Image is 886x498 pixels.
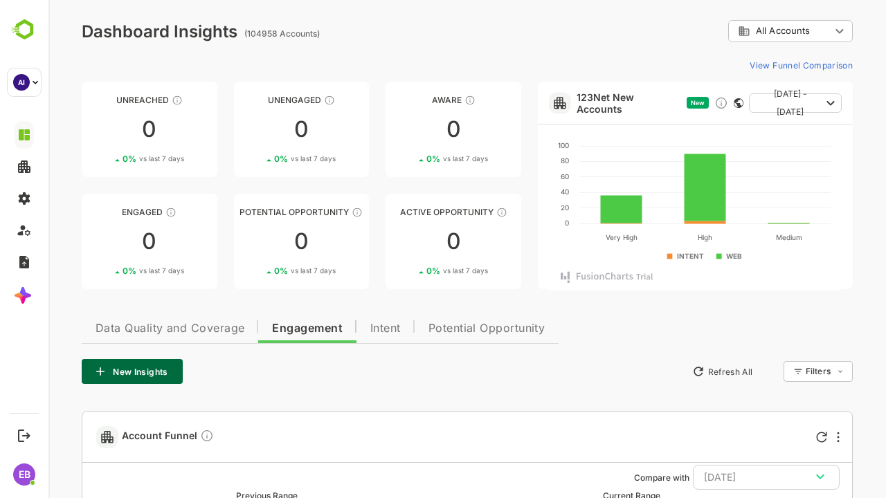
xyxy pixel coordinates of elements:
[33,21,189,41] div: Dashboard Insights
[448,207,459,218] div: These accounts have open opportunities which might be at any of the Sales Stages
[226,154,287,164] div: 0 %
[649,233,664,242] text: High
[275,95,287,106] div: These accounts have not shown enough engagement and need nurturing
[33,118,169,140] div: 0
[516,219,521,227] text: 0
[226,266,287,276] div: 0 %
[696,54,804,76] button: View Funnel Comparison
[638,360,710,382] button: Refresh All
[7,17,42,43] img: BambooboxLogoMark.f1c84d78b4c51b1a7b5f700c9845e183.svg
[186,207,321,217] div: Potential Opportunity
[186,194,321,289] a: Potential OpportunityThese accounts are MQAs and can be passed on to Inside Sales00%vs last 7 days
[337,95,473,105] div: Aware
[528,91,633,115] a: 123Net New Accounts
[512,187,521,196] text: 40
[33,230,169,252] div: 0
[117,207,128,218] div: These accounts are warm, further nurturing would qualify them to MQAs
[242,266,287,276] span: vs last 7 days
[666,96,680,110] div: Discover new ICP-fit accounts showing engagement — via intent surges, anonymous website visits, L...
[33,207,169,217] div: Engaged
[395,266,440,276] span: vs last 7 days
[74,154,136,164] div: 0 %
[680,18,804,45] div: All Accounts
[788,432,791,443] div: More
[512,203,521,212] text: 20
[91,266,136,276] span: vs last 7 days
[91,154,136,164] span: vs last 7 days
[756,359,804,384] div: Filters
[509,141,521,149] text: 100
[337,118,473,140] div: 0
[337,230,473,252] div: 0
[186,118,321,140] div: 0
[337,207,473,217] div: Active Opportunity
[712,85,772,121] span: [DATE] - [DATE]
[337,82,473,177] a: AwareThese accounts have just entered the buying cycle and need further nurturing00%vs last 7 days
[768,432,779,443] div: Refresh
[642,99,656,107] span: New
[242,154,287,164] span: vs last 7 days
[33,359,134,384] button: New Insights
[15,426,33,445] button: Logout
[186,82,321,177] a: UnengagedThese accounts have not shown enough engagement and need nurturing00%vs last 7 days
[656,468,780,486] div: [DATE]
[152,429,165,445] div: Compare Funnel to any previous dates, and click on any plot in the current funnel to view the det...
[224,323,294,334] span: Engagement
[378,154,440,164] div: 0 %
[380,323,497,334] span: Potential Opportunity
[557,233,588,242] text: Very High
[395,154,440,164] span: vs last 7 days
[123,95,134,106] div: These accounts have not been engaged with for a defined time period
[644,465,791,490] button: [DATE]
[33,194,169,289] a: EngagedThese accounts are warm, further nurturing would qualify them to MQAs00%vs last 7 days
[186,95,321,105] div: Unengaged
[337,194,473,289] a: Active OpportunityThese accounts have open opportunities which might be at any of the Sales Stage...
[33,82,169,177] a: UnreachedThese accounts have not been engaged with for a defined time period00%vs last 7 days
[700,93,793,113] button: [DATE] - [DATE]
[13,463,35,486] div: EB
[727,233,753,241] text: Medium
[685,98,695,108] div: This card does not support filter and segments
[416,95,427,106] div: These accounts have just entered the buying cycle and need further nurturing
[33,95,169,105] div: Unreached
[322,323,352,334] span: Intent
[73,429,165,445] span: Account Funnel
[689,25,782,37] div: All Accounts
[303,207,314,218] div: These accounts are MQAs and can be passed on to Inside Sales
[586,472,641,483] ag: Compare with
[186,230,321,252] div: 0
[13,74,30,91] div: AI
[196,28,275,39] ag: (104958 Accounts)
[512,156,521,165] text: 80
[378,266,440,276] div: 0 %
[512,172,521,181] text: 60
[757,366,782,376] div: Filters
[74,266,136,276] div: 0 %
[707,26,761,36] span: All Accounts
[47,323,196,334] span: Data Quality and Coverage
